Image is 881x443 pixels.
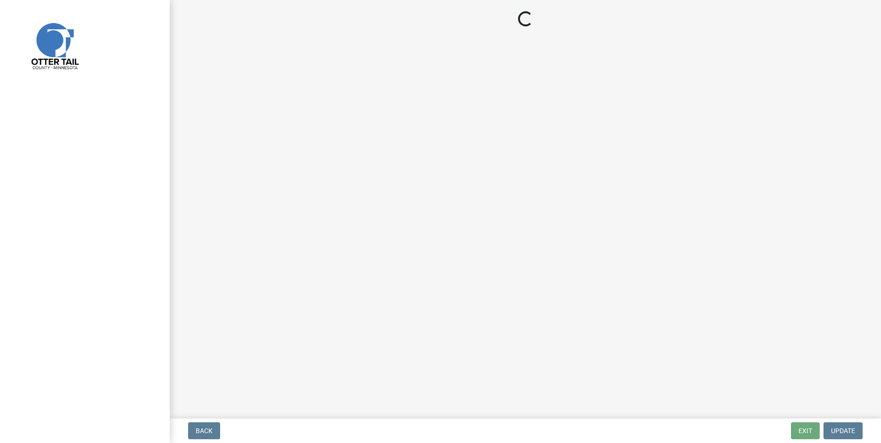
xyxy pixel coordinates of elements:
[188,422,220,439] button: Back
[831,427,855,435] span: Update
[19,10,90,81] img: Otter Tail County, Minnesota
[196,427,213,435] span: Back
[791,422,820,439] button: Exit
[823,422,863,439] button: Update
